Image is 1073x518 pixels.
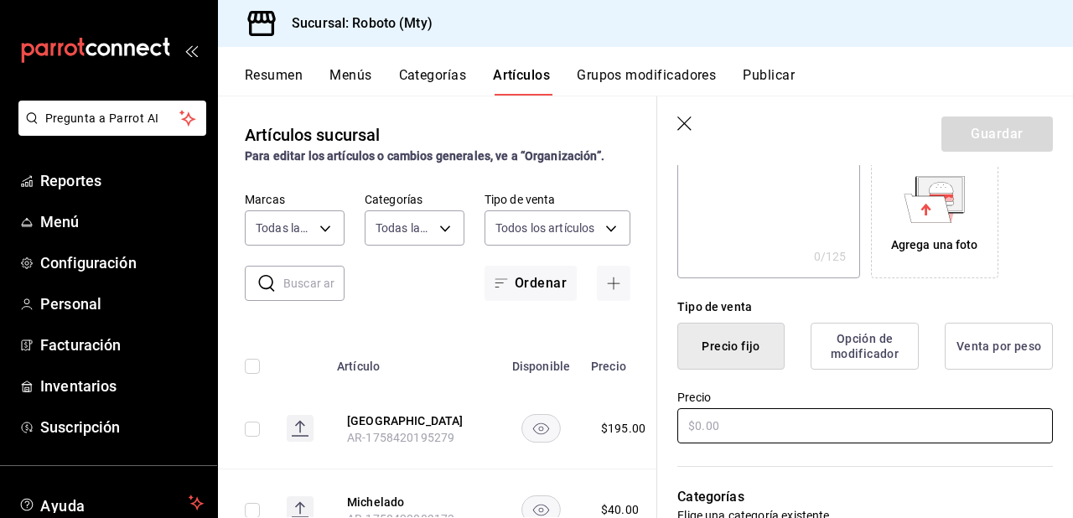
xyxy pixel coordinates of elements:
[501,334,581,388] th: Disponible
[677,323,785,370] button: Precio fijo
[245,122,380,148] div: Artículos sucursal
[327,334,501,388] th: Artículo
[875,155,994,274] div: Agrega una foto
[40,375,204,397] span: Inventarios
[18,101,206,136] button: Pregunta a Parrot AI
[376,220,433,236] span: Todas las categorías, Sin categoría
[347,412,481,429] button: edit-product-location
[40,210,204,233] span: Menú
[811,323,919,370] button: Opción de modificador
[245,194,345,205] label: Marcas
[399,67,467,96] button: Categorías
[485,266,577,301] button: Ordenar
[245,67,303,96] button: Resumen
[245,67,1073,96] div: navigation tabs
[743,67,795,96] button: Publicar
[12,122,206,139] a: Pregunta a Parrot AI
[40,293,204,315] span: Personal
[365,194,464,205] label: Categorías
[601,501,639,518] div: $ 40.00
[521,414,561,443] button: availability-product
[677,298,1053,316] div: Tipo de venta
[40,493,182,513] span: Ayuda
[677,487,1053,507] p: Categorías
[245,149,604,163] strong: Para editar los artículos o cambios generales, ve a “Organización”.
[495,220,595,236] span: Todos los artículos
[40,416,204,438] span: Suscripción
[184,44,198,57] button: open_drawer_menu
[493,67,550,96] button: Artículos
[45,110,180,127] span: Pregunta a Parrot AI
[278,13,433,34] h3: Sucursal: Roboto (Mty)
[256,220,314,236] span: Todas las marcas, Sin marca
[40,251,204,274] span: Configuración
[945,323,1053,370] button: Venta por peso
[677,391,1053,403] label: Precio
[601,420,645,437] div: $ 195.00
[40,334,204,356] span: Facturación
[577,67,716,96] button: Grupos modificadores
[283,267,345,300] input: Buscar artículo
[581,334,666,388] th: Precio
[40,169,204,192] span: Reportes
[329,67,371,96] button: Menús
[677,408,1053,443] input: $0.00
[814,248,847,265] div: 0 /125
[485,194,630,205] label: Tipo de venta
[891,236,978,254] div: Agrega una foto
[347,431,454,444] span: AR-1758420195279
[347,494,481,510] button: edit-product-location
